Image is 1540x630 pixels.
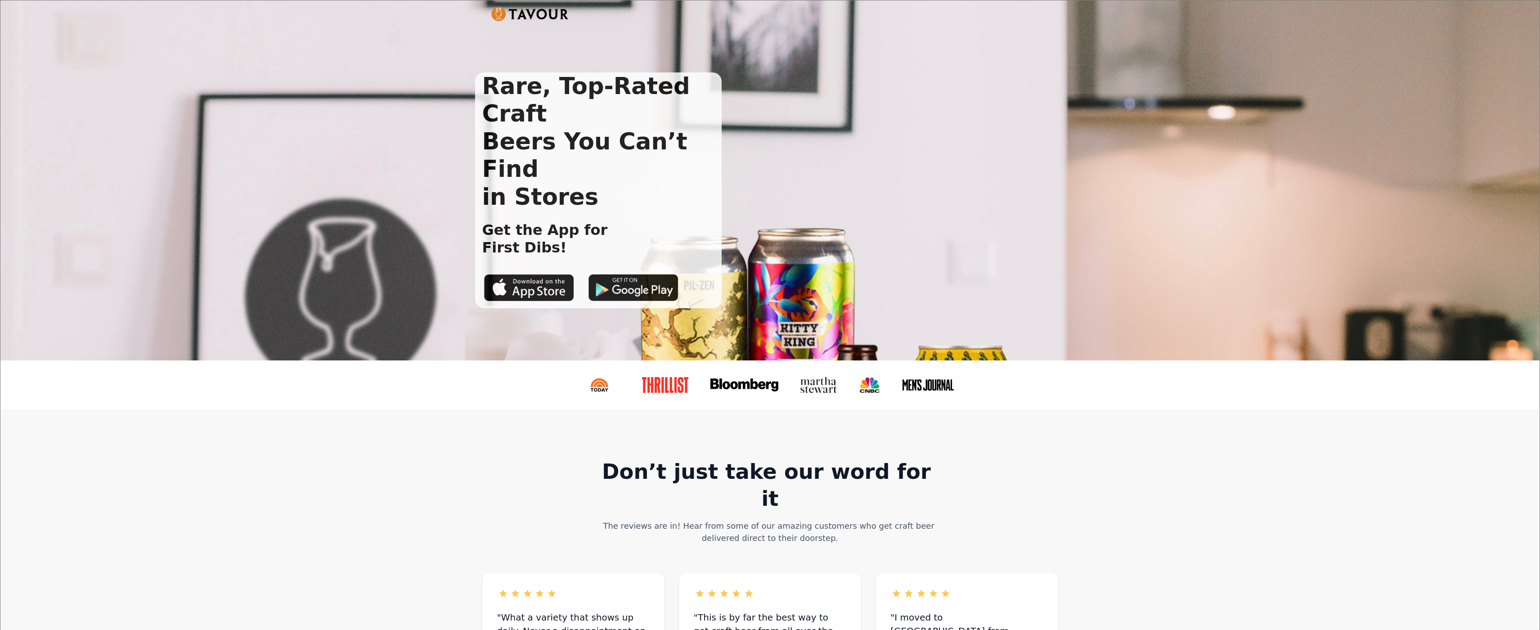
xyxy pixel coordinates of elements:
[475,72,722,211] h1: Rare, Top-Rated Craft Beers You Can’t Find in Stores
[597,520,943,544] div: The reviews are in! Hear from some of our amazing customers who get craft beer delivered direct t...
[475,221,608,256] h1: Get the App for First Dibs!
[491,7,569,21] a: Untitled UI logotextLogo
[491,7,569,21] img: Untitled UI logotext
[602,459,938,511] strong: Don’t just take our word for it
